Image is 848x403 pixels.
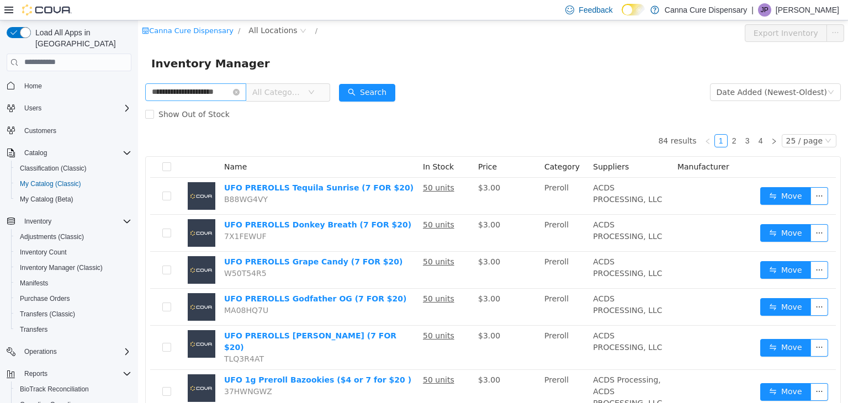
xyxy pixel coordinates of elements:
a: My Catalog (Classic) [15,177,86,190]
img: UFO PREROLLS Grape Candy (7 FOR $20) placeholder [50,236,77,263]
span: JP [761,3,768,17]
a: UFO 1g Preroll Bazookies ($4 or 7 for $20 ) [86,355,273,364]
div: James Pasmore [758,3,771,17]
a: UFO PREROLLS Godfather OG (7 FOR $20) [86,274,268,283]
button: icon: searchSearch [201,63,257,81]
span: $3.00 [340,200,362,209]
span: 37HWNGWZ [86,367,134,375]
a: 1 [577,114,589,126]
p: [PERSON_NAME] [776,3,839,17]
button: icon: ellipsis [672,167,690,184]
span: $3.00 [340,311,362,320]
span: Price [340,142,359,151]
a: 2 [590,114,602,126]
button: Adjustments (Classic) [11,229,136,245]
a: Classification (Classic) [15,162,91,175]
a: 3 [603,114,616,126]
button: Catalog [2,145,136,161]
button: Transfers [11,322,136,337]
button: icon: swapMove [622,278,673,295]
button: icon: swapMove [622,204,673,221]
li: 1 [576,114,590,127]
td: Preroll [402,194,451,231]
i: icon: close-circle [95,68,102,75]
a: Inventory Manager (Classic) [15,261,107,274]
button: Home [2,78,136,94]
a: icon: shopCanna Cure Dispensary [4,6,96,14]
span: All Locations [110,4,159,16]
li: 3 [603,114,616,127]
span: Inventory Manager (Classic) [15,261,131,274]
button: Inventory Manager (Classic) [11,260,136,275]
i: icon: down [170,68,177,76]
button: Export Inventory [607,4,689,22]
span: Transfers (Classic) [15,307,131,321]
span: Adjustments (Classic) [15,230,131,243]
li: 2 [590,114,603,127]
div: Date Added (Newest-Oldest) [579,63,689,80]
span: My Catalog (Classic) [20,179,81,188]
div: 25 / page [648,114,685,126]
span: Users [24,104,41,113]
span: Manufacturer [539,142,591,151]
img: UFO PREROLLS Donkey Breath (7 FOR $20) placeholder [50,199,77,226]
span: Adjustments (Classic) [20,232,84,241]
span: Home [24,82,42,91]
a: Manifests [15,277,52,290]
td: Preroll [402,305,451,349]
button: Manifests [11,275,136,291]
i: icon: down [690,68,696,76]
button: Operations [20,345,61,358]
u: 50 units [285,163,316,172]
span: Inventory Manager [13,34,139,52]
span: ACDS PROCESSING, LLC [455,274,524,294]
span: Transfers (Classic) [20,310,75,319]
button: icon: ellipsis [672,363,690,380]
p: Canna Cure Dispensary [665,3,747,17]
input: Dark Mode [622,4,645,15]
u: 50 units [285,355,316,364]
span: Feedback [579,4,612,15]
span: $3.00 [340,237,362,246]
span: Catalog [24,149,47,157]
span: All Categories [114,66,165,77]
button: My Catalog (Beta) [11,192,136,207]
td: Preroll [402,268,451,305]
span: ACDS PROCESSING, LLC [455,200,524,220]
img: Cova [22,4,72,15]
i: icon: shop [4,7,11,14]
span: Classification (Classic) [15,162,131,175]
i: icon: down [687,117,693,125]
span: Show Out of Stock [16,89,96,98]
span: Reports [24,369,47,378]
button: Inventory Count [11,245,136,260]
span: TLQ3R4AT [86,334,126,343]
a: 4 [617,114,629,126]
a: UFO PREROLLS Tequila Sunrise (7 FOR $20) [86,163,275,172]
a: BioTrack Reconciliation [15,383,93,396]
span: Manifests [20,279,48,288]
span: ACDS Processing, ACDS PROCESSING, LLC [455,355,524,387]
li: Next Page [629,114,643,127]
img: UFO PREROLLS Godfather OG (7 FOR $20) placeholder [50,273,77,300]
span: Purchase Orders [15,292,131,305]
span: Inventory Count [20,248,67,257]
span: My Catalog (Beta) [15,193,131,206]
span: My Catalog (Beta) [20,195,73,204]
button: icon: ellipsis [672,278,690,295]
a: Home [20,79,46,93]
button: Operations [2,344,136,359]
a: UFO PREROLLS [PERSON_NAME] (7 FOR $20) [86,311,258,331]
button: Reports [20,367,52,380]
button: icon: ellipsis [672,241,690,258]
span: Customers [24,126,56,135]
u: 50 units [285,200,316,209]
span: Category [406,142,442,151]
button: Transfers (Classic) [11,306,136,322]
button: icon: swapMove [622,241,673,258]
span: 7X1FEWUF [86,211,128,220]
button: Catalog [20,146,51,160]
span: In Stock [285,142,316,151]
span: / [100,6,102,14]
button: Customers [2,123,136,139]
